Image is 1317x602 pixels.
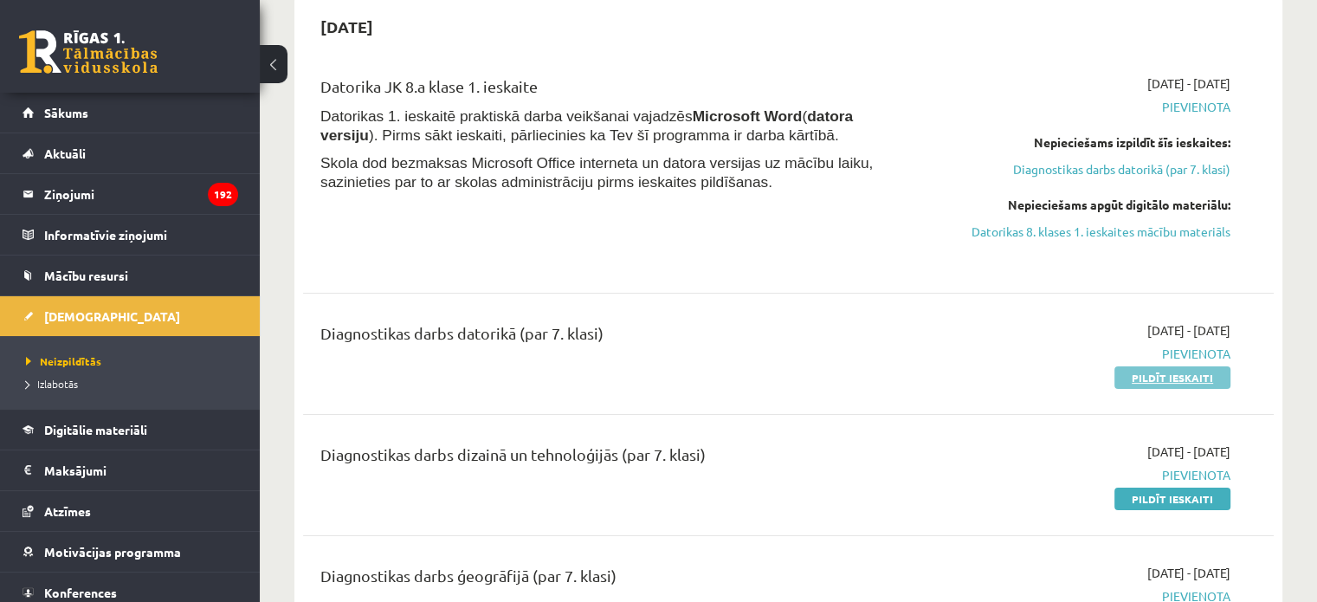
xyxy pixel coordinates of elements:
a: Pildīt ieskaiti [1114,366,1230,389]
span: Datorikas 1. ieskaitē praktiskā darba veikšanai vajadzēs ( ). Pirms sākt ieskaiti, pārliecinies k... [320,107,853,144]
a: Digitālie materiāli [23,410,238,450]
i: 192 [208,183,238,206]
legend: Informatīvie ziņojumi [44,215,238,255]
a: Maksājumi [23,450,238,490]
a: Informatīvie ziņojumi [23,215,238,255]
span: Skola dod bezmaksas Microsoft Office interneta un datora versijas uz mācību laiku, sazinieties pa... [320,154,873,191]
span: Pievienota [945,345,1230,363]
span: [DATE] - [DATE] [1147,564,1230,582]
span: Pievienota [945,98,1230,116]
b: Microsoft Word [693,107,803,125]
a: Sākums [23,93,238,133]
a: Atzīmes [23,491,238,531]
span: Motivācijas programma [44,544,181,560]
span: Pievienota [945,466,1230,484]
a: Rīgas 1. Tālmācības vidusskola [19,30,158,74]
span: Mācību resursi [44,268,128,283]
span: Izlabotās [26,377,78,391]
div: Diagnostikas darbs datorikā (par 7. klasi) [320,321,919,353]
span: Sākums [44,105,88,120]
a: Izlabotās [26,376,242,392]
legend: Maksājumi [44,450,238,490]
div: Diagnostikas darbs dizainā un tehnoloģijās (par 7. klasi) [320,443,919,475]
a: [DEMOGRAPHIC_DATA] [23,296,238,336]
a: Ziņojumi192 [23,174,238,214]
span: [DATE] - [DATE] [1147,74,1230,93]
div: Nepieciešams izpildīt šīs ieskaites: [945,133,1230,152]
span: Aktuāli [44,146,86,161]
a: Mācību resursi [23,256,238,295]
a: Diagnostikas darbs datorikā (par 7. klasi) [945,160,1230,178]
span: [DATE] - [DATE] [1147,443,1230,461]
span: [DEMOGRAPHIC_DATA] [44,308,180,324]
a: Neizpildītās [26,353,242,369]
b: datora versiju [320,107,853,144]
legend: Ziņojumi [44,174,238,214]
a: Motivācijas programma [23,532,238,572]
span: Digitālie materiāli [44,422,147,437]
a: Datorikas 8. klases 1. ieskaites mācību materiāls [945,223,1230,241]
div: Datorika JK 8.a klase 1. ieskaite [320,74,919,107]
span: Konferences [44,585,117,600]
div: Diagnostikas darbs ģeogrāfijā (par 7. klasi) [320,564,919,596]
div: Nepieciešams apgūt digitālo materiālu: [945,196,1230,214]
a: Aktuāli [23,133,238,173]
h2: [DATE] [303,6,391,47]
span: [DATE] - [DATE] [1147,321,1230,340]
span: Atzīmes [44,503,91,519]
span: Neizpildītās [26,354,101,368]
a: Pildīt ieskaiti [1114,488,1230,510]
